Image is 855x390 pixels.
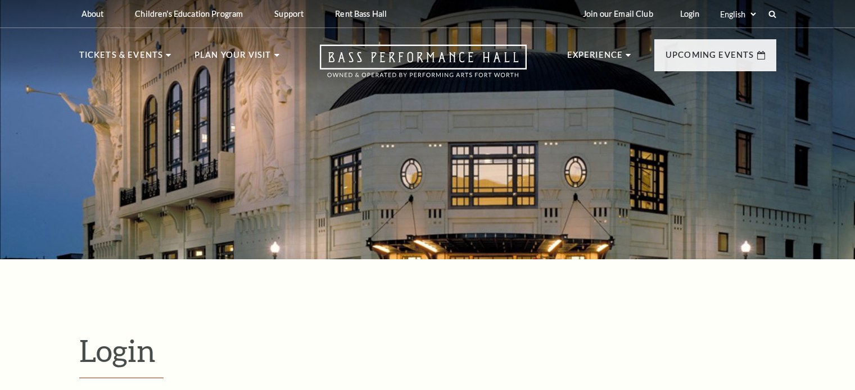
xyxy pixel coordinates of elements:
[335,9,387,19] p: Rent Bass Hall
[135,9,243,19] p: Children's Education Program
[79,332,156,368] span: Login
[567,48,623,68] p: Experience
[79,48,164,68] p: Tickets & Events
[666,48,754,68] p: Upcoming Events
[274,9,304,19] p: Support
[718,9,758,20] select: Select:
[82,9,104,19] p: About
[194,48,272,68] p: Plan Your Visit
